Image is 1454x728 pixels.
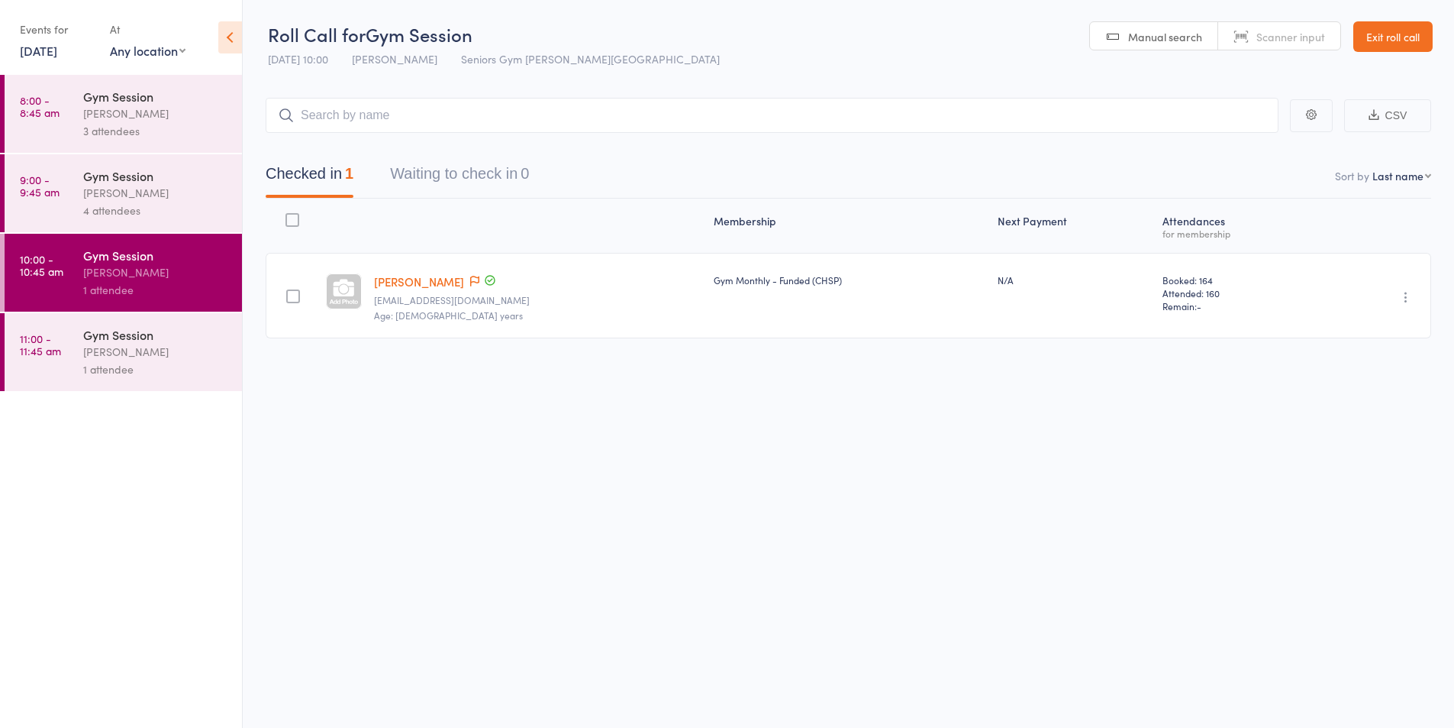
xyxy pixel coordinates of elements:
[268,21,366,47] span: Roll Call for
[20,42,57,59] a: [DATE]
[521,165,529,182] div: 0
[998,273,1150,286] div: N/A
[1353,21,1433,52] a: Exit roll call
[5,154,242,232] a: 9:00 -9:45 amGym Session[PERSON_NAME]4 attendees
[83,343,229,361] div: [PERSON_NAME]
[1162,299,1312,312] span: Remain:
[110,17,185,42] div: At
[1128,29,1202,44] span: Manual search
[708,205,991,246] div: Membership
[83,88,229,105] div: Gym Session
[83,361,229,378] div: 1 attendee
[1372,168,1423,183] div: Last name
[390,157,529,198] button: Waiting to check in0
[374,295,701,306] small: sunrama@yahoo.com
[1197,299,1201,312] span: -
[374,273,464,290] a: [PERSON_NAME]
[1344,99,1431,132] button: CSV
[991,205,1156,246] div: Next Payment
[266,98,1278,133] input: Search by name
[20,332,61,357] time: 11:00 - 11:45 am
[83,247,229,264] div: Gym Session
[352,51,437,66] span: [PERSON_NAME]
[1156,205,1318,246] div: Atten­dances
[266,157,353,198] button: Checked in1
[714,273,985,286] div: Gym Monthly - Funded (CHSP)
[461,51,720,66] span: Seniors Gym [PERSON_NAME][GEOGRAPHIC_DATA]
[374,309,523,322] span: Age: [DEMOGRAPHIC_DATA] years
[1162,273,1312,286] span: Booked: 164
[20,253,63,277] time: 10:00 - 10:45 am
[5,75,242,153] a: 8:00 -8:45 amGym Session[PERSON_NAME]3 attendees
[1162,228,1312,238] div: for membership
[5,234,242,312] a: 10:00 -10:45 amGym Session[PERSON_NAME]1 attendee
[5,313,242,391] a: 11:00 -11:45 amGym Session[PERSON_NAME]1 attendee
[83,105,229,122] div: [PERSON_NAME]
[20,173,60,198] time: 9:00 - 9:45 am
[83,264,229,281] div: [PERSON_NAME]
[83,326,229,343] div: Gym Session
[83,184,229,202] div: [PERSON_NAME]
[345,165,353,182] div: 1
[83,281,229,299] div: 1 attendee
[20,94,60,118] time: 8:00 - 8:45 am
[366,21,472,47] span: Gym Session
[83,122,229,140] div: 3 attendees
[268,51,328,66] span: [DATE] 10:00
[110,42,185,59] div: Any location
[83,167,229,184] div: Gym Session
[1335,168,1369,183] label: Sort by
[1162,286,1312,299] span: Attended: 160
[1256,29,1325,44] span: Scanner input
[83,202,229,219] div: 4 attendees
[20,17,95,42] div: Events for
